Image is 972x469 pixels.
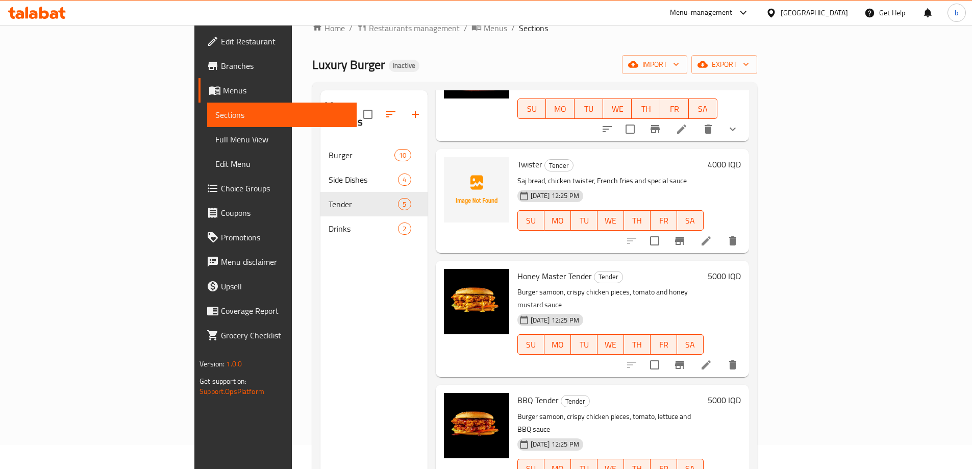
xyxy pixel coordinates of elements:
[579,102,599,116] span: TU
[632,98,660,119] button: TH
[444,393,509,458] img: BBQ Tender
[517,410,704,436] p: Burger samoon, crispy chicken pieces, tomato, lettuce and BBQ sauce
[708,269,741,283] h6: 5000 IQD
[651,210,677,231] button: FR
[398,198,411,210] div: items
[198,274,357,299] a: Upsell
[215,158,348,170] span: Edit Menu
[221,35,348,47] span: Edit Restaurant
[398,175,410,185] span: 4
[651,334,677,355] button: FR
[207,103,357,127] a: Sections
[394,149,411,161] div: items
[522,337,540,352] span: SU
[329,174,398,186] span: Side Dishes
[389,60,419,72] div: Inactive
[320,143,428,167] div: Burger10
[955,7,958,18] span: b
[676,123,688,135] a: Edit menu item
[207,152,357,176] a: Edit Menu
[329,223,398,235] span: Drinks
[677,334,704,355] button: SA
[329,198,398,210] span: Tender
[619,118,641,140] span: Select to update
[561,396,589,407] span: Tender
[643,117,667,141] button: Branch-specific-item
[221,60,348,72] span: Branches
[395,151,410,160] span: 10
[357,21,460,35] a: Restaurants management
[215,109,348,121] span: Sections
[471,21,507,35] a: Menus
[571,334,597,355] button: TU
[664,102,685,116] span: FR
[200,385,264,398] a: Support.OpsPlatform
[720,353,745,377] button: delete
[320,139,428,245] nav: Menu sections
[624,210,651,231] button: TH
[655,337,673,352] span: FR
[198,29,357,54] a: Edit Restaurant
[720,229,745,253] button: delete
[517,268,592,284] span: Honey Master Tender
[602,213,620,228] span: WE
[700,58,749,71] span: export
[597,210,624,231] button: WE
[464,22,467,34] li: /
[484,22,507,34] span: Menus
[677,210,704,231] button: SA
[720,117,745,141] button: show more
[221,207,348,219] span: Coupons
[781,7,848,18] div: [GEOGRAPHIC_DATA]
[549,337,567,352] span: MO
[594,271,622,283] span: Tender
[667,353,692,377] button: Branch-specific-item
[644,354,665,376] span: Select to update
[575,98,603,119] button: TU
[517,175,704,187] p: Saj bread, chicken twister, French fries and special sauce
[544,210,571,231] button: MO
[693,102,713,116] span: SA
[320,216,428,241] div: Drinks2
[700,235,712,247] a: Edit menu item
[628,213,646,228] span: TH
[221,329,348,341] span: Grocery Checklist
[198,176,357,201] a: Choice Groups
[681,337,700,352] span: SA
[519,22,548,34] span: Sections
[681,213,700,228] span: SA
[708,157,741,171] h6: 4000 IQD
[595,117,619,141] button: sort-choices
[575,213,593,228] span: TU
[198,299,357,323] a: Coverage Report
[398,224,410,234] span: 2
[320,167,428,192] div: Side Dishes4
[689,98,717,119] button: SA
[700,359,712,371] a: Edit menu item
[398,200,410,209] span: 5
[221,256,348,268] span: Menu disclaimer
[708,393,741,407] h6: 5000 IQD
[198,323,357,348] a: Grocery Checklist
[357,104,379,125] span: Select all sections
[517,98,546,119] button: SU
[655,213,673,228] span: FR
[561,395,590,407] div: Tender
[517,392,559,408] span: BBQ Tender
[607,102,628,116] span: WE
[221,182,348,194] span: Choice Groups
[221,231,348,243] span: Promotions
[549,213,567,228] span: MO
[517,157,542,172] span: Twister
[696,117,720,141] button: delete
[550,102,570,116] span: MO
[522,102,542,116] span: SU
[544,334,571,355] button: MO
[389,61,419,70] span: Inactive
[198,250,357,274] a: Menu disclaimer
[597,334,624,355] button: WE
[624,334,651,355] button: TH
[575,337,593,352] span: TU
[691,55,757,74] button: export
